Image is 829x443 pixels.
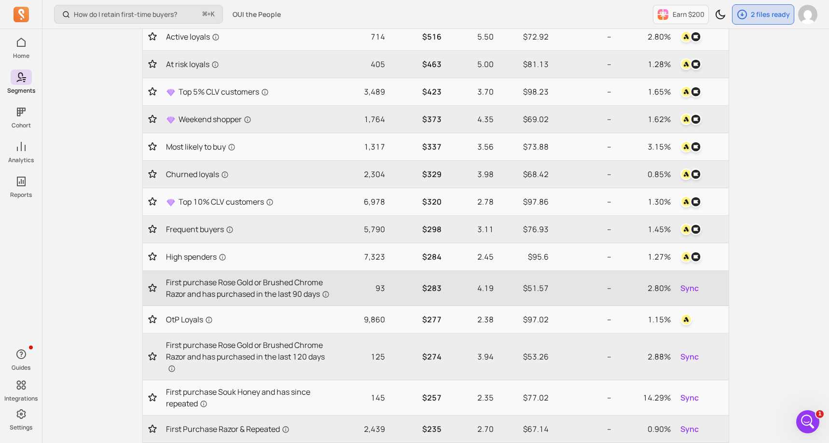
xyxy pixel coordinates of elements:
[501,113,549,125] p: $69.02
[449,282,494,294] p: 4.19
[393,113,442,125] p: $373
[166,168,229,180] span: Churned loyals
[619,141,670,152] p: 3.15%
[501,168,549,180] p: $68.42
[147,32,158,42] button: Toggle favorite
[619,113,670,125] p: 1.62%
[166,386,334,409] span: First purchase Souk Honey and has since repeated
[678,312,694,327] button: attentive
[166,141,334,152] a: Most likely to buy
[556,113,611,125] p: --
[393,392,442,403] p: $257
[798,5,817,24] img: avatar
[147,393,158,402] button: Toggle favorite
[147,424,158,434] button: Toggle favorite
[678,139,704,154] button: attentiveklaviyo
[342,282,385,294] p: 93
[342,251,385,263] p: 7,323
[10,424,32,431] p: Settings
[501,86,549,97] p: $98.23
[393,196,442,208] p: $320
[556,223,611,235] p: --
[556,251,611,263] p: --
[556,314,611,325] p: --
[680,31,692,42] img: attentive
[556,196,611,208] p: --
[501,423,549,435] p: $67.14
[690,251,702,263] img: klaviyo
[556,31,611,42] p: --
[166,168,334,180] a: Churned loyals
[653,5,709,24] button: Earn $200
[342,168,385,180] p: 2,304
[166,251,226,263] span: High spenders
[690,168,702,180] img: klaviyo
[449,31,494,42] p: 5.50
[179,86,269,97] span: Top 5% CLV customers
[393,282,442,294] p: $283
[147,224,158,234] button: Toggle favorite
[680,86,692,97] img: attentive
[711,5,730,24] button: Toggle dark mode
[449,196,494,208] p: 2.78
[690,86,702,97] img: klaviyo
[147,197,158,207] button: Toggle favorite
[680,423,699,435] span: Sync
[147,252,158,262] button: Toggle favorite
[556,351,611,362] p: --
[147,283,158,293] button: Toggle favorite
[449,314,494,325] p: 2.38
[619,223,670,235] p: 1.45%
[680,168,692,180] img: attentive
[678,221,704,237] button: attentiveklaviyo
[166,339,334,374] a: First purchase Rose Gold or Brushed Chrome Razor and has purchased in the last 120 days
[732,4,794,25] button: 2 files ready
[680,223,692,235] img: attentive
[678,390,701,405] button: Sync
[690,31,702,42] img: klaviyo
[147,87,158,97] button: Toggle favorite
[233,10,281,19] span: OUI the People
[678,194,704,209] button: attentiveklaviyo
[501,58,549,70] p: $81.13
[13,52,29,60] p: Home
[680,196,692,208] img: attentive
[501,196,549,208] p: $97.86
[12,122,31,129] p: Cohort
[393,423,442,435] p: $235
[179,196,274,208] span: Top 10% CLV customers
[501,351,549,362] p: $53.26
[619,423,670,435] p: 0.90%
[690,113,702,125] img: klaviyo
[342,351,385,362] p: 125
[166,58,334,70] a: At risk loyals
[690,141,702,152] img: klaviyo
[619,392,670,403] p: 14.29%
[342,314,385,325] p: 9,860
[678,56,704,72] button: attentiveklaviyo
[166,196,334,208] a: Top 10% CLV customers
[393,31,442,42] p: $516
[166,31,220,42] span: Active loyals
[147,315,158,324] button: Toggle favorite
[619,282,670,294] p: 2.80%
[619,251,670,263] p: 1.27%
[678,29,704,44] button: attentiveklaviyo
[166,314,334,325] a: OtP Loyals
[393,58,442,70] p: $463
[680,251,692,263] img: attentive
[74,10,177,19] p: How do I retain first-time buyers?
[166,113,334,125] a: Weekend shopper
[449,251,494,263] p: 2.45
[166,223,334,235] a: Frequent buyers
[556,282,611,294] p: --
[501,392,549,403] p: $77.02
[556,141,611,152] p: --
[166,277,334,300] a: First purchase Rose Gold or Brushed Chrome Razor and has purchased in the last 90 days
[393,141,442,152] p: $337
[342,113,385,125] p: 1,764
[449,141,494,152] p: 3.56
[393,168,442,180] p: $329
[751,10,790,19] p: 2 files ready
